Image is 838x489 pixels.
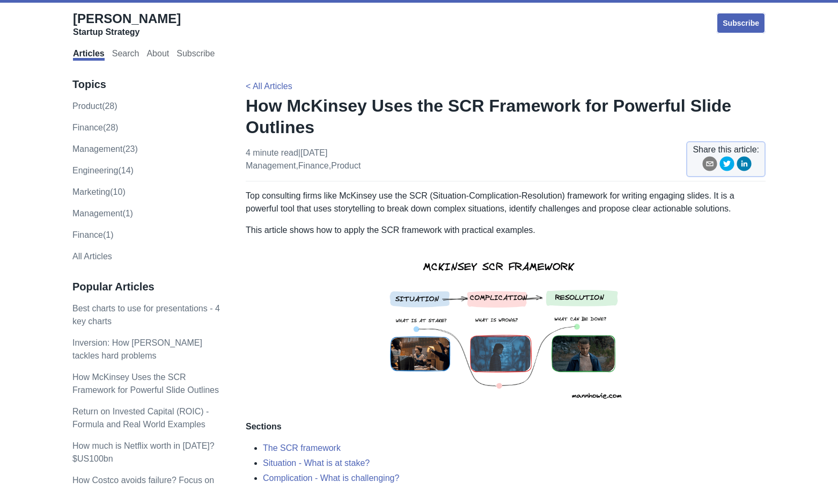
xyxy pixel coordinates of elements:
div: Startup Strategy [73,27,181,38]
a: engineering(14) [72,166,134,175]
a: product(28) [72,101,117,111]
h1: How McKinsey Uses the SCR Framework for Powerful Slide Outlines [246,95,766,138]
a: marketing(10) [72,187,126,196]
a: Complication - What is challenging? [263,473,399,483]
button: twitter [719,156,734,175]
p: 4 minute read | [DATE] , , [246,147,361,172]
a: product [331,161,361,170]
button: linkedin [737,156,752,175]
a: Articles [73,49,105,61]
button: email [702,156,717,175]
a: management(23) [72,144,138,154]
a: Inversion: How [PERSON_NAME] tackles hard problems [72,338,202,360]
a: Situation - What is at stake? [263,458,370,468]
img: mckinsey scr framework [374,245,638,412]
h3: Popular Articles [72,280,223,294]
a: Best charts to use for presentations - 4 key charts [72,304,220,326]
span: [PERSON_NAME] [73,11,181,26]
a: finance(28) [72,123,118,132]
a: Search [112,49,139,61]
a: [PERSON_NAME]Startup Strategy [73,11,181,38]
span: Share this article: [693,143,759,156]
a: < All Articles [246,82,292,91]
a: How McKinsey Uses the SCR Framework for Powerful Slide Outlines [72,373,219,395]
a: How much is Netflix worth in [DATE]? $US100bn [72,441,215,463]
h3: Topics [72,78,223,91]
a: Subscribe [716,12,766,34]
a: About [146,49,169,61]
a: Return on Invested Capital (ROIC) - Formula and Real World Examples [72,407,209,429]
a: Finance(1) [72,230,113,239]
strong: Sections [246,422,282,431]
a: finance [298,161,329,170]
a: Subscribe [177,49,215,61]
a: Management(1) [72,209,133,218]
a: management [246,161,296,170]
a: All Articles [72,252,112,261]
a: The SCR framework [263,443,341,452]
p: Top consulting firms like McKinsey use the SCR (Situation-Complication-Resolution) framework for ... [246,189,766,215]
p: This article shows how to apply the SCR framework with practical examples. [246,224,766,237]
